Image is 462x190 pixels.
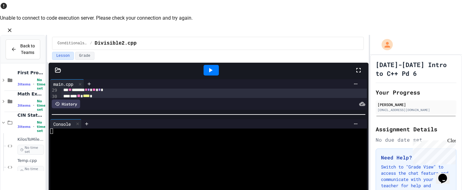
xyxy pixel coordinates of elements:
span: Math Expressions [17,91,44,97]
span: / [90,41,92,46]
span: 3 items [17,82,31,86]
div: 29 [50,87,58,94]
span: First Programs and cout [17,70,44,76]
span: No time set [37,120,46,133]
h2: Your Progress [376,88,456,97]
span: Back to Teams [20,43,35,56]
div: My Account [375,37,394,52]
div: [PERSON_NAME] [378,102,455,107]
span: No time set [17,145,44,155]
span: Conditionals: If-Statements [57,41,87,46]
button: Back to Teams [6,39,40,59]
span: Temp.cpp [17,158,44,163]
span: • [33,103,34,108]
div: No due date set [376,136,456,144]
iframe: chat widget [436,165,456,184]
button: Lesson [52,52,74,60]
span: CIN Statements [17,112,44,118]
div: Console [50,121,74,127]
h3: Need Help? [381,154,451,161]
span: KilosToMiles.cpp [17,137,44,142]
button: Grade [75,52,94,60]
span: • [33,124,34,129]
h2: Assignment Details [376,125,456,134]
div: [EMAIL_ADDRESS][DOMAIN_NAME] [378,108,455,112]
div: Chat with us now!Close [2,2,43,40]
div: 30 [50,94,58,100]
button: Close [5,26,14,35]
h1: [DATE]-[DATE] Intro to C++ Pd 6 [376,60,456,78]
span: No time set [37,99,46,112]
span: 3 items [17,104,31,108]
span: No time set [37,78,46,90]
div: Console [50,119,82,129]
span: 3 items [17,125,31,129]
div: main.cpp [50,79,84,89]
div: main.cpp [50,81,76,87]
div: History [52,100,80,108]
span: No time set [17,166,44,176]
iframe: chat widget [410,138,456,164]
span: Divisible2.cpp [95,40,137,47]
span: • [33,82,34,87]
